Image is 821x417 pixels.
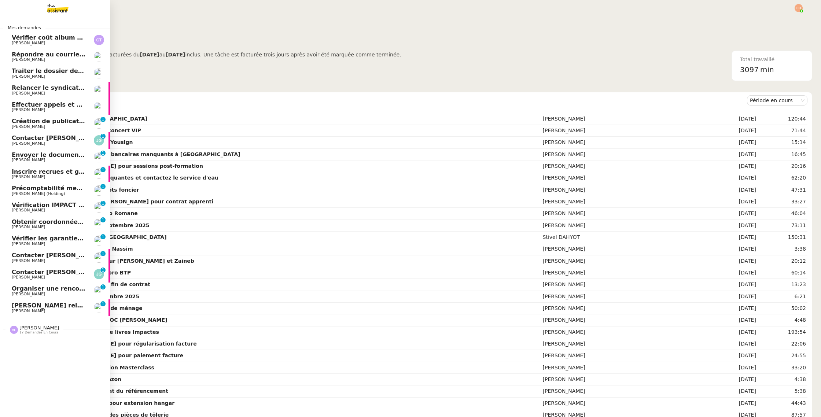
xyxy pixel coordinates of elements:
img: svg [94,35,104,45]
td: 4:38 [758,374,807,385]
span: Contacter [PERSON_NAME] pour paiement facture [12,134,177,141]
td: [DATE] [709,279,758,291]
td: [PERSON_NAME] [541,220,710,232]
td: [DATE] [709,385,758,397]
span: min [760,64,774,76]
span: Effectuer appels et suivi pour RC Concept [12,101,149,108]
td: [DATE] [709,314,758,326]
nz-badge-sup: 1 [100,201,106,206]
strong: Obtenir coordonnées [PERSON_NAME] pour contrat apprenti [38,199,213,204]
span: [PERSON_NAME] [12,258,45,263]
span: Mes demandes [3,24,45,32]
span: [PERSON_NAME] [12,141,45,146]
span: [PERSON_NAME] (Holding) [12,191,65,196]
td: [PERSON_NAME] [541,338,710,350]
td: [PERSON_NAME] [541,374,710,385]
span: [PERSON_NAME] [12,41,45,45]
td: [PERSON_NAME] [541,113,710,125]
nz-badge-sup: 1 [100,134,106,139]
span: inclus. Une tâche est facturée trois jours après avoir été marquée comme terminée. [185,52,401,58]
strong: 19/09 Organiser séjour [GEOGRAPHIC_DATA] [38,234,167,240]
td: [DATE] [709,267,758,279]
img: svg [10,326,18,334]
span: [PERSON_NAME] [12,275,45,280]
td: [PERSON_NAME] [541,160,710,172]
span: Vérifier les garanties chez Axa [12,235,113,242]
td: [DATE] [709,137,758,148]
td: [PERSON_NAME] [541,362,710,374]
td: 16:45 [758,149,807,160]
nz-badge-sup: 1 [100,167,106,172]
img: users%2FtFhOaBya8rNVU5KG7br7ns1BCvi2%2Favatar%2Faa8c47da-ee6c-4101-9e7d-730f2e64f978 [94,152,104,162]
td: [DATE] [709,303,758,314]
img: users%2FtFhOaBya8rNVU5KG7br7ns1BCvi2%2Favatar%2Faa8c47da-ee6c-4101-9e7d-730f2e64f978 [94,169,104,179]
td: [DATE] [709,160,758,172]
td: 193:54 [758,326,807,338]
td: [DATE] [709,255,758,267]
img: users%2F0v3yA2ZOZBYwPN7V38GNVTYjOQj1%2Favatar%2Fa58eb41e-cbb7-4128-9131-87038ae72dcb [94,52,104,62]
p: 1 [102,251,104,258]
td: Stivel DAHYOT [541,232,710,243]
td: 24:55 [758,350,807,362]
strong: Contacter [PERSON_NAME] pour régularisation facture [38,341,197,347]
span: [PERSON_NAME] [12,91,45,96]
img: svg [94,269,104,279]
img: users%2FtFhOaBya8rNVU5KG7br7ns1BCvi2%2Favatar%2Faa8c47da-ee6c-4101-9e7d-730f2e64f978 [94,202,104,213]
span: [PERSON_NAME] [12,309,45,313]
b: [DATE] [140,52,159,58]
td: [PERSON_NAME] [541,385,710,397]
td: [DATE] [709,350,758,362]
td: 47:31 [758,184,807,196]
p: 1 [102,301,104,308]
nz-badge-sup: 1 [100,234,106,239]
span: Traiter le dossier de stage [12,67,99,74]
img: users%2F0v3yA2ZOZBYwPN7V38GNVTYjOQj1%2Favatar%2Fa58eb41e-cbb7-4128-9131-87038ae72dcb [94,236,104,246]
span: [PERSON_NAME] relevés bancaires manquants à [GEOGRAPHIC_DATA] [12,302,242,309]
p: 1 [102,267,104,274]
span: Contacter [PERSON_NAME] pour sessions post-formation [12,252,200,259]
td: 33:27 [758,196,807,208]
td: [PERSON_NAME] [541,279,710,291]
img: svg [94,135,104,145]
nz-badge-sup: 1 [100,301,106,306]
span: [PERSON_NAME] [19,325,59,331]
strong: Envoyer fleurs à [GEOGRAPHIC_DATA] [38,116,147,122]
td: [PERSON_NAME] [541,172,710,184]
td: [PERSON_NAME] [541,398,710,409]
td: [DATE] [709,232,758,243]
span: 17 demandes en cours [19,331,58,335]
span: Envoyer le document complété à Actes Sud [12,151,155,158]
span: Contacter [PERSON_NAME] pour régularisation facture [12,269,192,276]
p: 1 [102,234,104,241]
td: 73:11 [758,220,807,232]
td: 120:44 [758,113,807,125]
span: 3097 [740,65,759,74]
p: 1 [102,117,104,123]
strong: Ouvrir comptes Swile pour [PERSON_NAME] et Zaineb [38,258,194,264]
td: 33:20 [758,362,807,374]
td: 150:31 [758,232,807,243]
td: [PERSON_NAME] [541,125,710,137]
td: [PERSON_NAME] [541,291,710,303]
span: [PERSON_NAME] [12,74,45,79]
strong: Facture_La Fare_3 septembre 2025 [38,294,139,299]
td: 50:02 [758,303,807,314]
img: users%2F0v3yA2ZOZBYwPN7V38GNVTYjOQj1%2Favatar%2Fa58eb41e-cbb7-4128-9131-87038ae72dcb [94,219,104,229]
td: [DATE] [709,208,758,219]
td: 13:23 [758,279,807,291]
td: [DATE] [709,362,758,374]
td: 6:21 [758,291,807,303]
td: [DATE] [709,149,758,160]
td: 4:48 [758,314,807,326]
span: Répondre au courrier concernant l'amende [12,51,154,58]
td: [DATE] [709,172,758,184]
img: users%2Fjeuj7FhI7bYLyCU6UIN9LElSS4x1%2Favatar%2F1678820456145.jpeg [94,303,104,313]
nz-badge-sup: 1 [100,184,106,189]
span: Précomptabilité mensuelle - août 2025 [12,185,140,192]
nz-badge-sup: 1 [100,251,106,256]
span: [PERSON_NAME] [12,158,45,162]
td: [PERSON_NAME] [541,350,710,362]
strong: [PERSON_NAME] relevés bancaires manquants à [GEOGRAPHIC_DATA] [38,151,240,157]
strong: [PERSON_NAME] 3 devis de ménage [38,305,143,311]
span: au [159,52,166,58]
